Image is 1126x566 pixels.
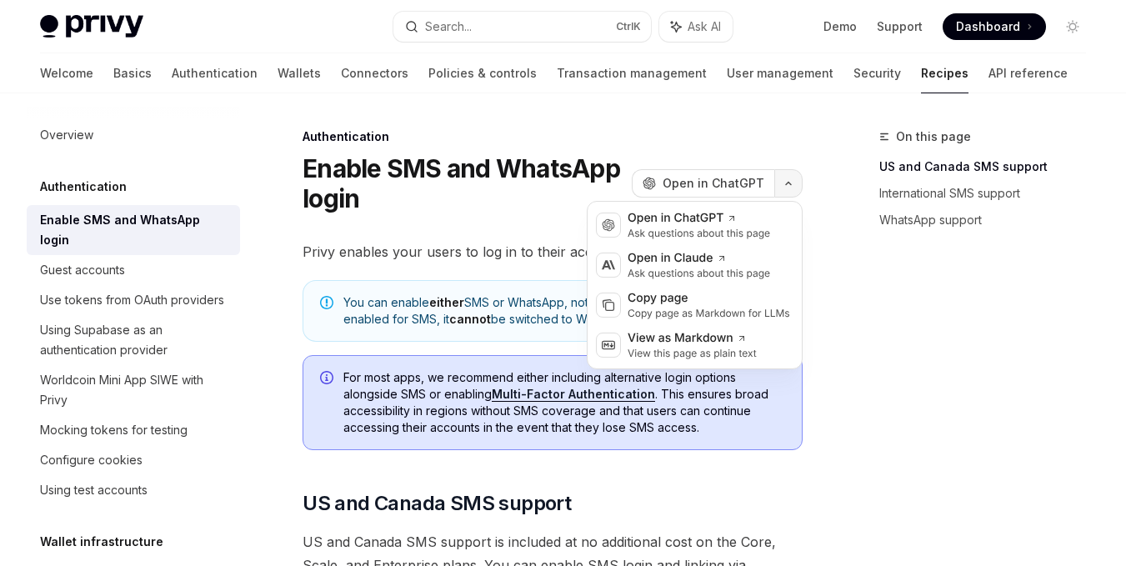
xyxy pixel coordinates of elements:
a: Multi-Factor Authentication [492,387,655,402]
div: Using Supabase as an authentication provider [40,320,230,360]
span: Ask AI [688,18,721,35]
h5: Authentication [40,177,127,197]
div: Guest accounts [40,260,125,280]
div: Mocking tokens for testing [40,420,188,440]
a: Authentication [172,53,258,93]
h5: Wallet infrastructure [40,532,163,552]
a: Transaction management [557,53,707,93]
a: Connectors [341,53,408,93]
div: Use tokens from OAuth providers [40,290,224,310]
div: View this page as plain text [628,347,757,360]
div: Copy page [628,290,790,307]
strong: cannot [449,312,491,326]
span: On this page [896,127,971,147]
a: Use tokens from OAuth providers [27,285,240,315]
a: Worldcoin Mini App SIWE with Privy [27,365,240,415]
a: Basics [113,53,152,93]
div: Authentication [303,128,803,145]
span: For most apps, we recommend either including alternative login options alongside SMS or enabling ... [343,369,785,436]
span: Ctrl K [616,20,641,33]
span: Dashboard [956,18,1020,35]
a: Support [877,18,923,35]
a: WhatsApp support [879,207,1099,233]
div: Ask questions about this page [628,227,770,240]
a: International SMS support [879,180,1099,207]
span: US and Canada SMS support [303,490,571,517]
a: API reference [988,53,1068,93]
div: Overview [40,125,93,145]
a: Enable SMS and WhatsApp login [27,205,240,255]
a: Using Supabase as an authentication provider [27,315,240,365]
div: View as Markdown [628,330,757,347]
h1: Enable SMS and WhatsApp login [303,153,625,213]
a: Guest accounts [27,255,240,285]
button: Open in ChatGPT [632,169,774,198]
a: Wallets [278,53,321,93]
div: Configure cookies [40,450,143,470]
a: Dashboard [943,13,1046,40]
div: Enable SMS and WhatsApp login [40,210,230,250]
a: Policies & controls [428,53,537,93]
div: Open in Claude [628,250,770,267]
div: Open in ChatGPT [628,210,770,227]
div: Search... [425,17,472,37]
div: Using test accounts [40,480,148,500]
img: light logo [40,15,143,38]
a: Recipes [921,53,968,93]
svg: Info [320,371,337,388]
button: Search...CtrlK [393,12,652,42]
div: Ask questions about this page [628,267,770,280]
div: Worldcoin Mini App SIWE with Privy [40,370,230,410]
a: Overview [27,120,240,150]
a: Security [853,53,901,93]
button: Toggle dark mode [1059,13,1086,40]
svg: Note [320,296,333,309]
a: Using test accounts [27,475,240,505]
a: Mocking tokens for testing [27,415,240,445]
div: Copy page as Markdown for LLMs [628,307,790,320]
a: Configure cookies [27,445,240,475]
span: You can enable SMS or WhatsApp, not both. Also, once your account is enabled for SMS, it be switc... [343,294,785,328]
a: Welcome [40,53,93,93]
a: US and Canada SMS support [879,153,1099,180]
a: User management [727,53,833,93]
a: Demo [823,18,857,35]
strong: either [429,295,464,309]
button: Ask AI [659,12,733,42]
span: Open in ChatGPT [663,175,764,192]
span: Privy enables your users to log in to their account via SMS or WhatsApp. [303,240,803,263]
